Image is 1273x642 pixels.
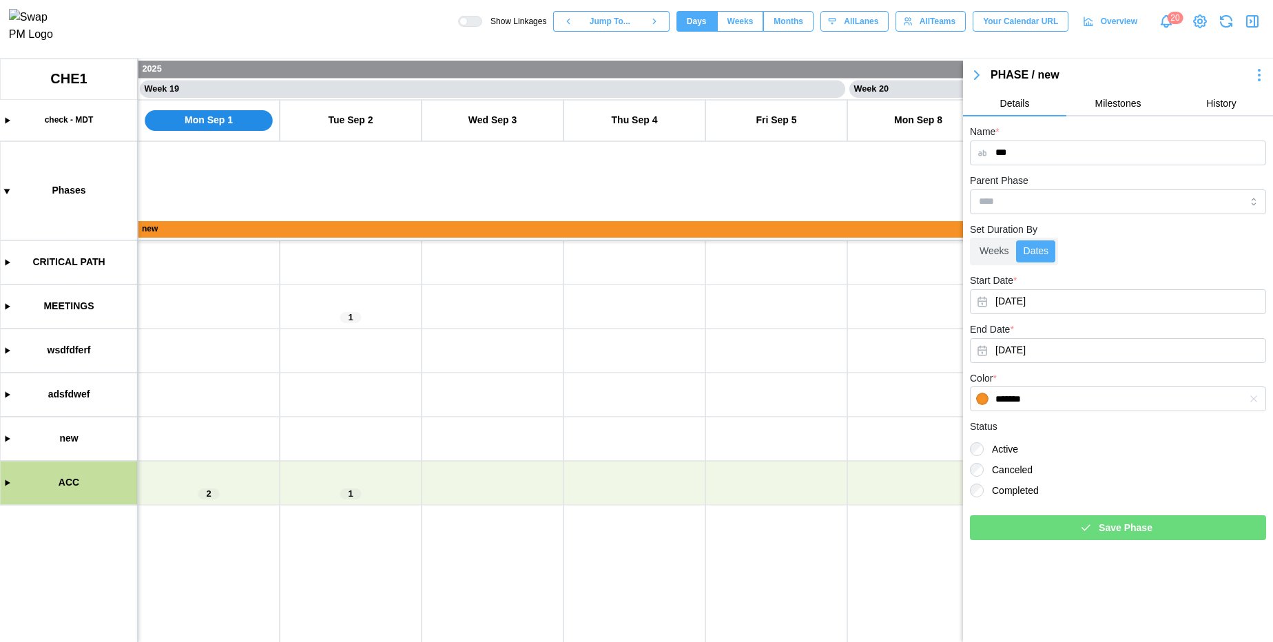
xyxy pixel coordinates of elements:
label: End Date [970,322,1014,338]
span: History [1206,99,1236,108]
button: Nov 10, 2025 [970,338,1266,363]
label: Parent Phase [970,174,1028,189]
span: Show Linkages [482,16,546,27]
label: Set Duration By [970,222,1037,238]
span: All Lanes [844,12,878,31]
span: Details [1000,99,1030,108]
button: Save Phase [970,515,1266,540]
span: Your Calendar URL [983,12,1058,31]
span: Milestones [1095,99,1141,108]
span: Overview [1101,12,1137,31]
label: Canceled [984,463,1033,477]
button: Aug 5, 2025 [970,289,1266,314]
label: Name [970,125,1000,140]
img: Swap PM Logo [9,9,65,43]
label: Dates [1017,240,1056,262]
span: All Teams [920,12,955,31]
span: Jump To... [590,12,630,31]
label: Active [984,442,1018,456]
button: Close Drawer [1243,12,1262,31]
span: Days [687,12,707,31]
label: Start Date [970,273,1017,289]
span: Months [774,12,803,31]
div: Status [970,420,997,435]
button: Refresh Grid [1217,12,1236,31]
span: Weeks [727,12,754,31]
label: Completed [984,484,1039,497]
div: PHASE / new [991,67,1245,84]
div: 20 [1167,12,1183,24]
label: Color [970,371,997,386]
a: View Project [1190,12,1210,31]
span: Save Phase [1099,516,1152,539]
a: Notifications [1155,10,1178,33]
label: Weeks [973,240,1016,262]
